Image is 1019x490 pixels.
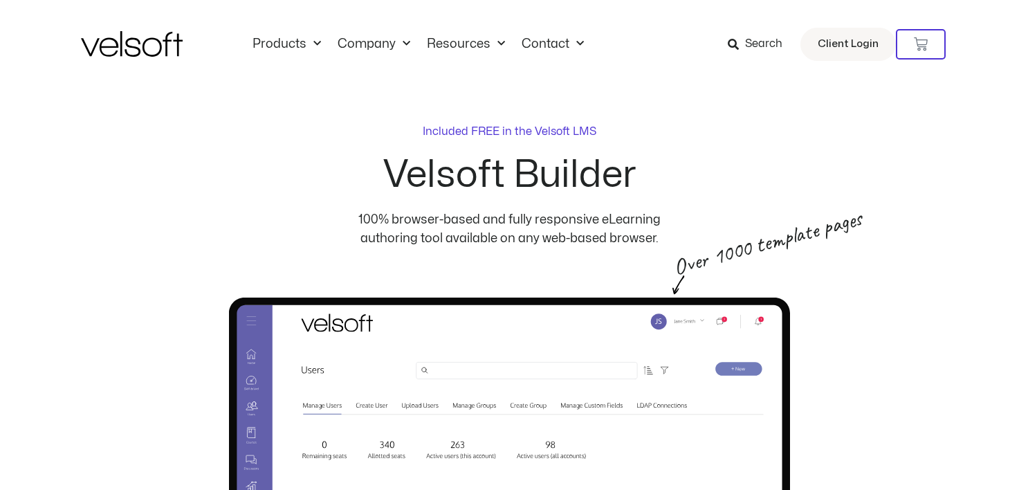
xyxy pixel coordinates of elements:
p: Included FREE in the Velsoft LMS [423,123,596,140]
a: Client Login [800,28,896,61]
a: ResourcesMenu Toggle [419,37,513,52]
a: CompanyMenu Toggle [329,37,419,52]
a: ContactMenu Toggle [513,37,592,52]
p: Over 1000 template pages [671,226,790,278]
img: Velsoft Training Materials [81,31,183,57]
h2: Velsoft Builder [261,156,759,194]
span: Client Login [818,35,879,53]
span: Search [745,35,782,53]
p: 100% browser-based and fully responsive eLearning authoring tool available on any web-based browser. [333,210,687,248]
nav: Menu [244,37,592,52]
a: Search [728,33,792,56]
a: ProductsMenu Toggle [244,37,329,52]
